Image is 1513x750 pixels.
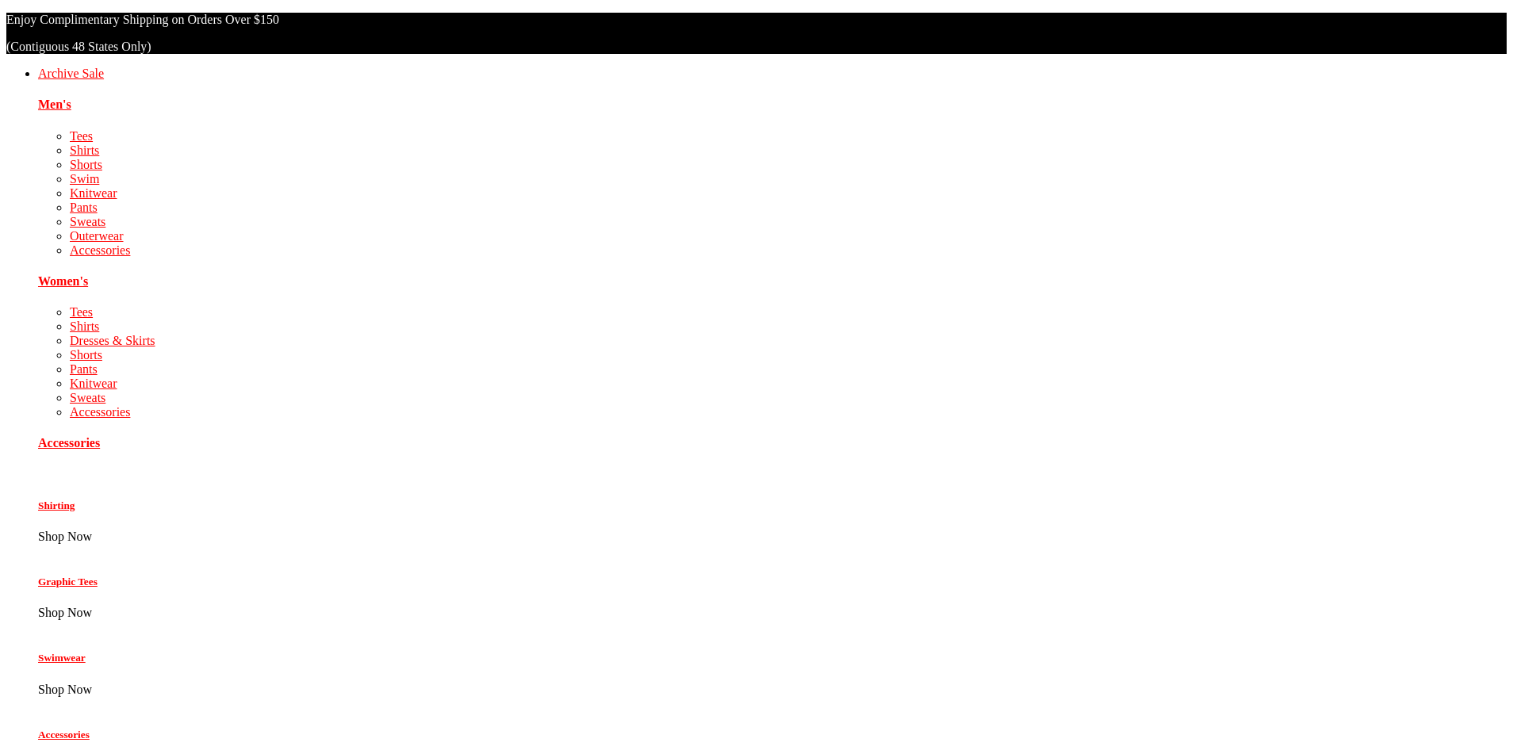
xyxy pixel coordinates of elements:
span: Shop Now [38,683,92,696]
p: Enjoy Complimentary Shipping on Orders Over $150 [6,13,1507,27]
a: Swim [70,172,99,186]
a: Accessories [70,243,130,257]
a: Dresses & Skirts [70,334,155,347]
a: Outerwear [70,229,124,243]
a: Shirts [70,320,99,333]
a: Accessories [38,436,100,450]
a: Knitwear [70,186,117,200]
a: Shorts [70,348,102,362]
a: Pants [70,201,98,214]
span: Shop Now [38,606,92,619]
a: Tees [70,305,93,319]
a: Swimwear [38,652,86,664]
p: (Contiguous 48 States Only) [6,40,1507,54]
a: Sweats [70,215,105,228]
a: Accessories [38,729,90,740]
a: Shirts [70,143,99,157]
a: Shorts [70,158,102,171]
a: Knitwear [70,377,117,390]
a: Accessories [70,405,130,419]
a: Men's [38,98,71,111]
a: Sweats [70,391,105,404]
a: Women's [38,274,88,288]
a: Pants [70,362,98,376]
a: Tees [70,129,93,143]
a: Graphic Tees [38,576,98,587]
span: Shop Now [38,530,92,543]
a: Shirting [38,499,75,511]
a: Archive Sale [38,67,104,80]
